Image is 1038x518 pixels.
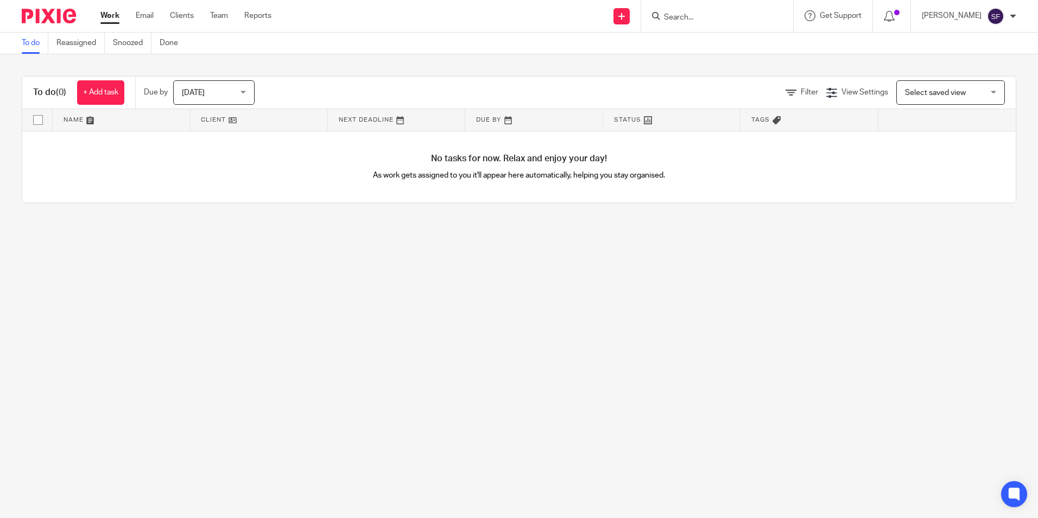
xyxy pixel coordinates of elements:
[663,13,761,23] input: Search
[922,10,982,21] p: [PERSON_NAME]
[56,88,66,97] span: (0)
[22,33,48,54] a: To do
[751,117,770,123] span: Tags
[905,89,966,97] span: Select saved view
[113,33,151,54] a: Snoozed
[841,89,888,96] span: View Settings
[144,87,168,98] p: Due by
[136,10,154,21] a: Email
[77,80,124,105] a: + Add task
[244,10,271,21] a: Reports
[801,89,818,96] span: Filter
[170,10,194,21] a: Clients
[271,170,768,181] p: As work gets assigned to you it'll appear here automatically, helping you stay organised.
[56,33,105,54] a: Reassigned
[160,33,186,54] a: Done
[100,10,119,21] a: Work
[820,12,862,20] span: Get Support
[22,153,1016,165] h4: No tasks for now. Relax and enjoy your day!
[987,8,1004,25] img: svg%3E
[22,9,76,23] img: Pixie
[210,10,228,21] a: Team
[182,89,205,97] span: [DATE]
[33,87,66,98] h1: To do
